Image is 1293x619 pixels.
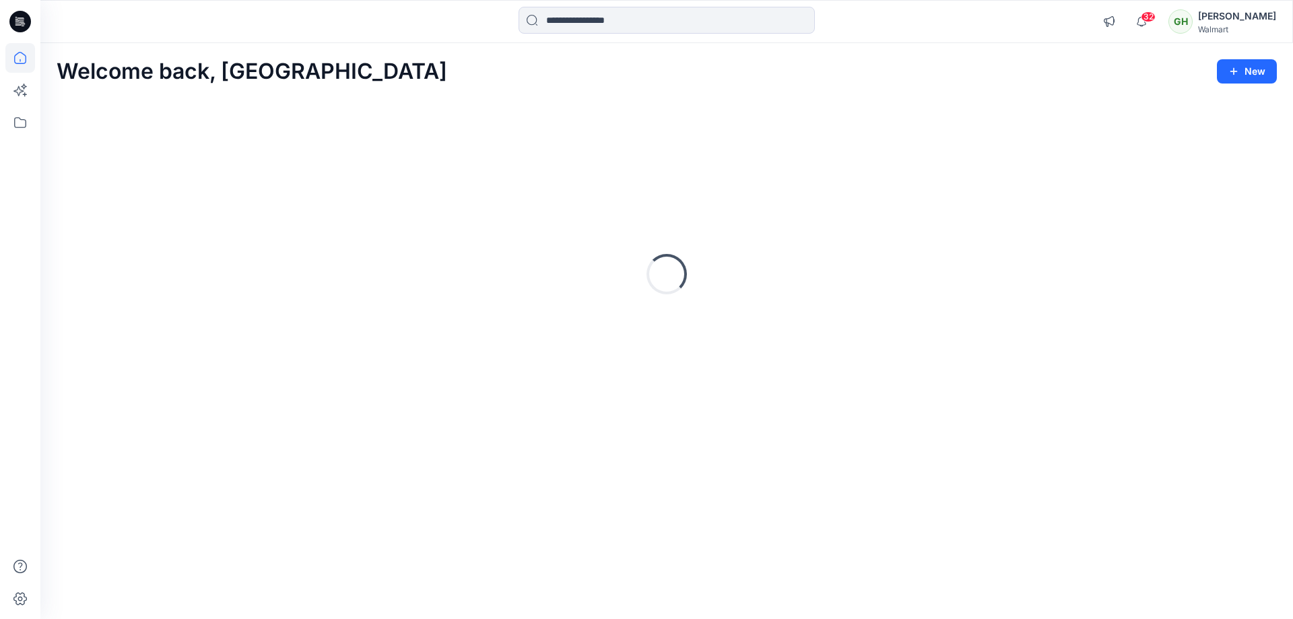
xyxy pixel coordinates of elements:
[1198,8,1276,24] div: [PERSON_NAME]
[1141,11,1156,22] span: 32
[1217,59,1277,84] button: New
[1198,24,1276,34] div: Walmart
[57,59,447,84] h2: Welcome back, [GEOGRAPHIC_DATA]
[1168,9,1193,34] div: GH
